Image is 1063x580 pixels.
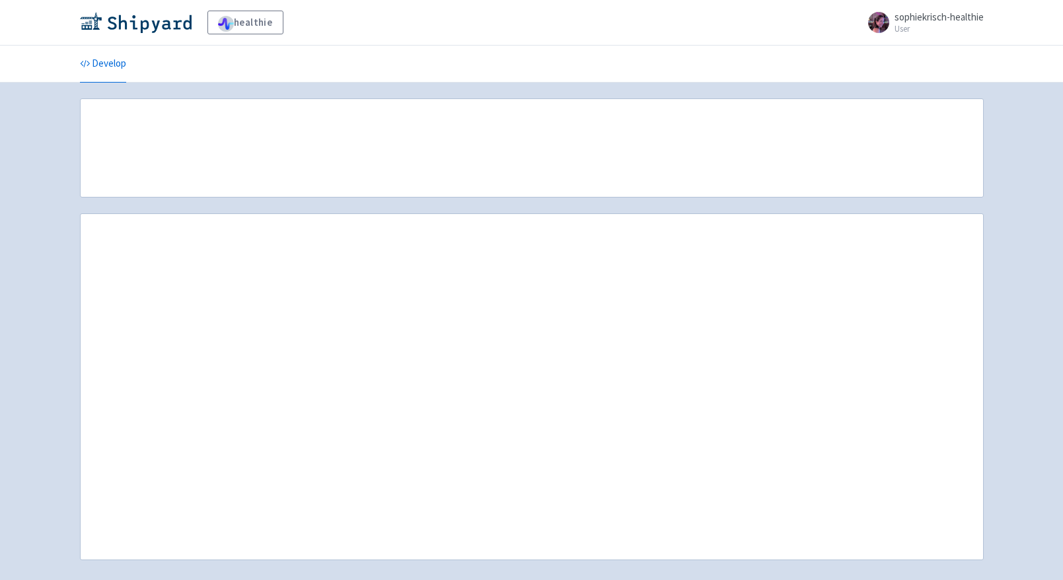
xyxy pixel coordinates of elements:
[895,11,984,23] span: sophiekrisch-healthie
[860,12,984,33] a: sophiekrisch-healthie User
[895,24,984,33] small: User
[207,11,283,34] a: healthie
[80,46,126,83] a: Develop
[80,12,192,33] img: Shipyard logo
